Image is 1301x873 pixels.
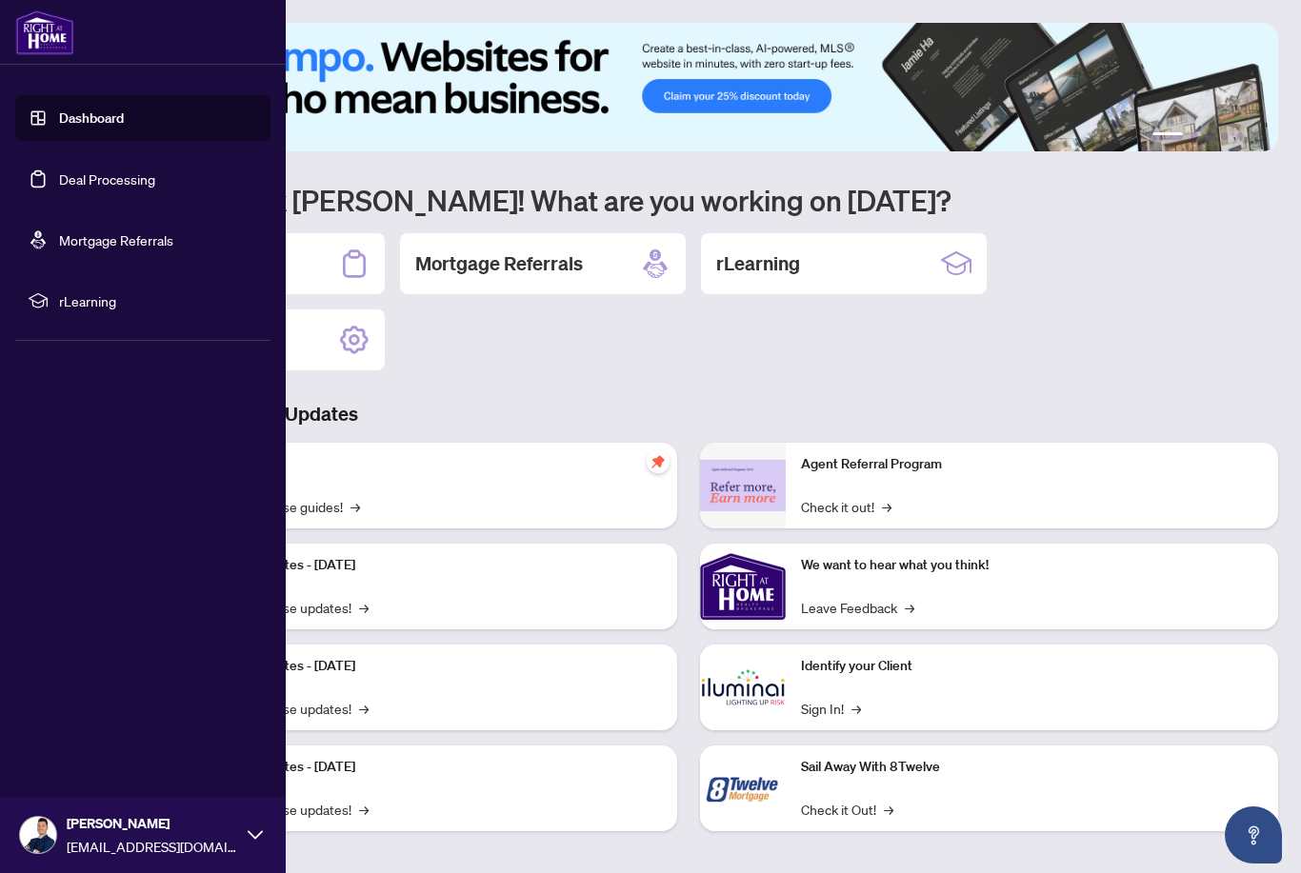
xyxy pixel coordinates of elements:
a: Check it Out!→ [801,799,893,820]
a: Leave Feedback→ [801,597,914,618]
img: Slide 0 [99,23,1278,151]
span: rLearning [59,290,257,311]
h3: Brokerage & Industry Updates [99,401,1278,427]
span: → [350,496,360,517]
img: Identify your Client [700,645,786,730]
a: Deal Processing [59,170,155,188]
span: → [359,799,369,820]
img: logo [15,10,74,55]
img: Agent Referral Program [700,460,786,512]
button: 2 [1191,132,1198,140]
h2: rLearning [716,250,800,277]
span: pushpin [647,450,670,473]
img: Sail Away With 8Twelve [700,745,786,831]
p: Platform Updates - [DATE] [200,555,662,576]
span: → [884,799,893,820]
span: → [359,698,369,719]
img: Profile Icon [20,817,56,853]
p: Self-Help [200,454,662,475]
button: 5 [1236,132,1244,140]
a: Mortgage Referrals [59,231,173,248]
p: Identify your Client [801,656,1263,677]
p: We want to hear what you think! [801,555,1263,576]
h2: Mortgage Referrals [415,250,583,277]
a: Sign In!→ [801,698,861,719]
p: Platform Updates - [DATE] [200,656,662,677]
span: → [905,597,914,618]
button: 1 [1152,132,1183,140]
p: Agent Referral Program [801,454,1263,475]
span: → [882,496,891,517]
button: Open asap [1225,806,1282,863]
button: 4 [1221,132,1229,140]
button: 3 [1206,132,1213,140]
button: 6 [1251,132,1259,140]
p: Sail Away With 8Twelve [801,757,1263,778]
img: We want to hear what you think! [700,544,786,629]
h1: Welcome back [PERSON_NAME]! What are you working on [DATE]? [99,182,1278,218]
a: Dashboard [59,109,124,127]
p: Platform Updates - [DATE] [200,757,662,778]
a: Check it out!→ [801,496,891,517]
span: [PERSON_NAME] [67,813,238,834]
span: [EMAIL_ADDRESS][DOMAIN_NAME] [67,836,238,857]
span: → [359,597,369,618]
span: → [851,698,861,719]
